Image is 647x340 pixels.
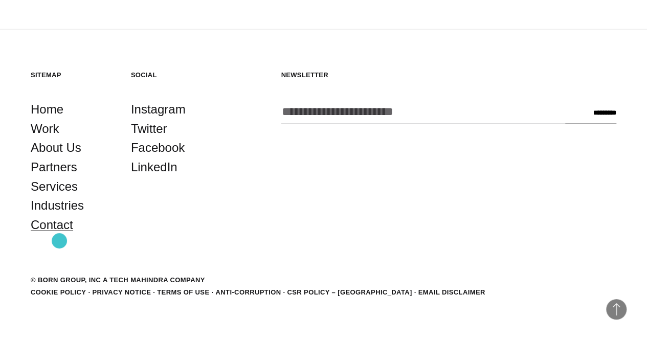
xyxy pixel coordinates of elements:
a: Facebook [131,138,185,157]
a: Industries [31,196,84,215]
a: About Us [31,138,81,157]
a: Privacy Notice [92,288,151,296]
h5: Social [131,71,216,79]
a: Partners [31,157,77,177]
a: Terms of Use [157,288,209,296]
h5: Sitemap [31,71,116,79]
a: Email Disclaimer [418,288,485,296]
a: CSR POLICY – [GEOGRAPHIC_DATA] [287,288,412,296]
a: Home [31,100,63,119]
a: LinkedIn [131,157,177,177]
a: Cookie Policy [31,288,86,296]
a: Services [31,177,78,196]
a: Instagram [131,100,186,119]
button: Back to Top [606,299,627,320]
a: Work [31,119,59,139]
a: Anti-Corruption [215,288,281,296]
a: Twitter [131,119,167,139]
h5: Newsletter [281,71,616,79]
div: © BORN GROUP, INC A Tech Mahindra Company [31,275,205,285]
a: Contact [31,215,73,235]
